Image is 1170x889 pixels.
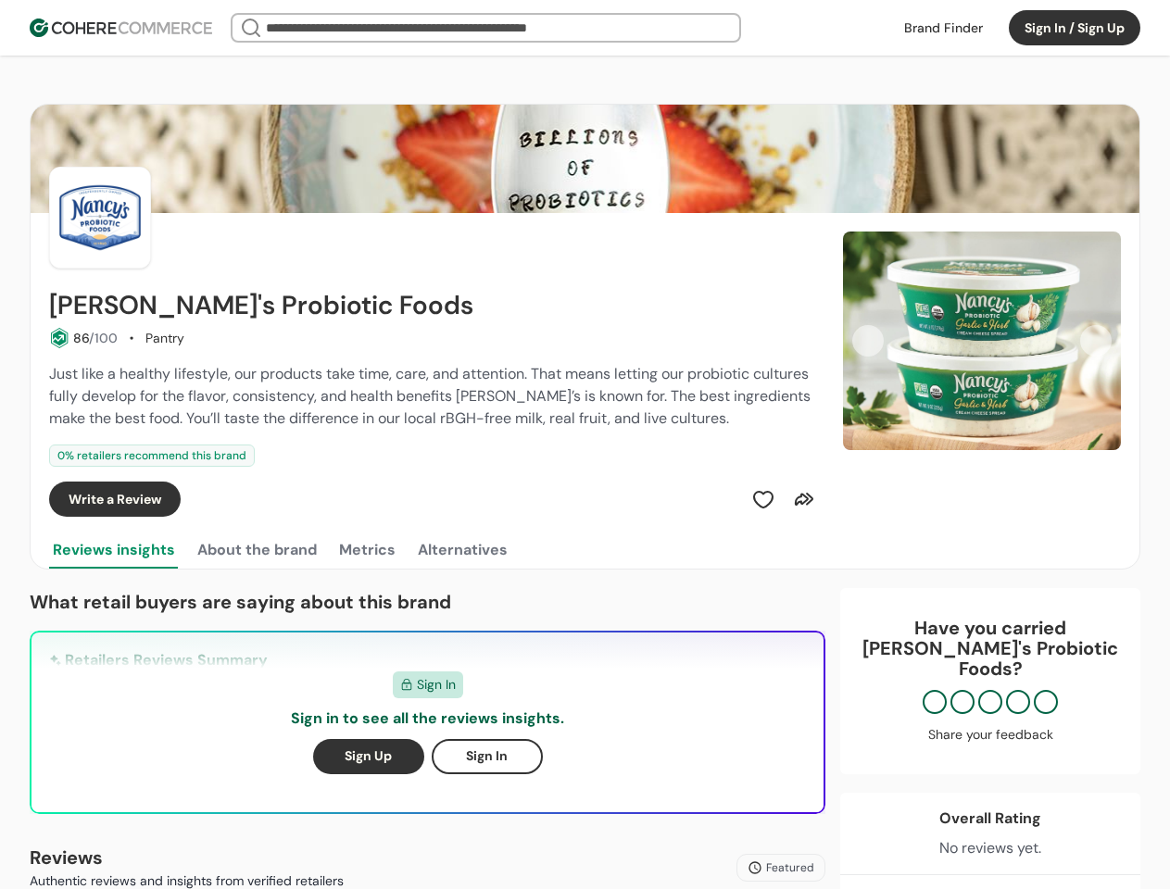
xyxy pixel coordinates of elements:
[49,364,811,428] span: Just like a healthy lifestyle, our products take time, care, and attention. That means letting ou...
[1080,325,1112,357] button: Next Slide
[843,232,1121,450] img: Slide 0
[313,739,424,774] button: Sign Up
[859,725,1122,745] div: Share your feedback
[49,482,181,517] button: Write a Review
[30,845,103,870] b: Reviews
[939,837,1041,859] div: No reviews yet.
[432,739,543,774] button: Sign In
[417,675,456,695] span: Sign In
[939,808,1041,830] div: Overall Rating
[859,638,1122,679] p: [PERSON_NAME]'s Probiotic Foods ?
[31,105,1139,213] img: Brand cover image
[30,588,825,616] p: What retail buyers are saying about this brand
[49,291,473,320] h2: Nancy's Probiotic Foods
[1009,10,1140,45] button: Sign In / Sign Up
[859,618,1122,679] div: Have you carried
[89,330,118,346] span: /100
[335,532,399,569] button: Metrics
[49,444,255,467] div: 0 % retailers recommend this brand
[291,707,564,730] p: Sign in to see all the reviews insights.
[766,859,814,876] span: Featured
[843,232,1121,450] div: Carousel
[414,532,511,569] button: Alternatives
[49,532,179,569] button: Reviews insights
[145,329,184,348] div: Pantry
[49,167,151,269] img: Brand Photo
[852,325,884,357] button: Previous Slide
[30,19,212,37] img: Cohere Logo
[73,330,89,346] span: 86
[843,232,1121,450] div: Slide 1
[194,532,321,569] button: About the brand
